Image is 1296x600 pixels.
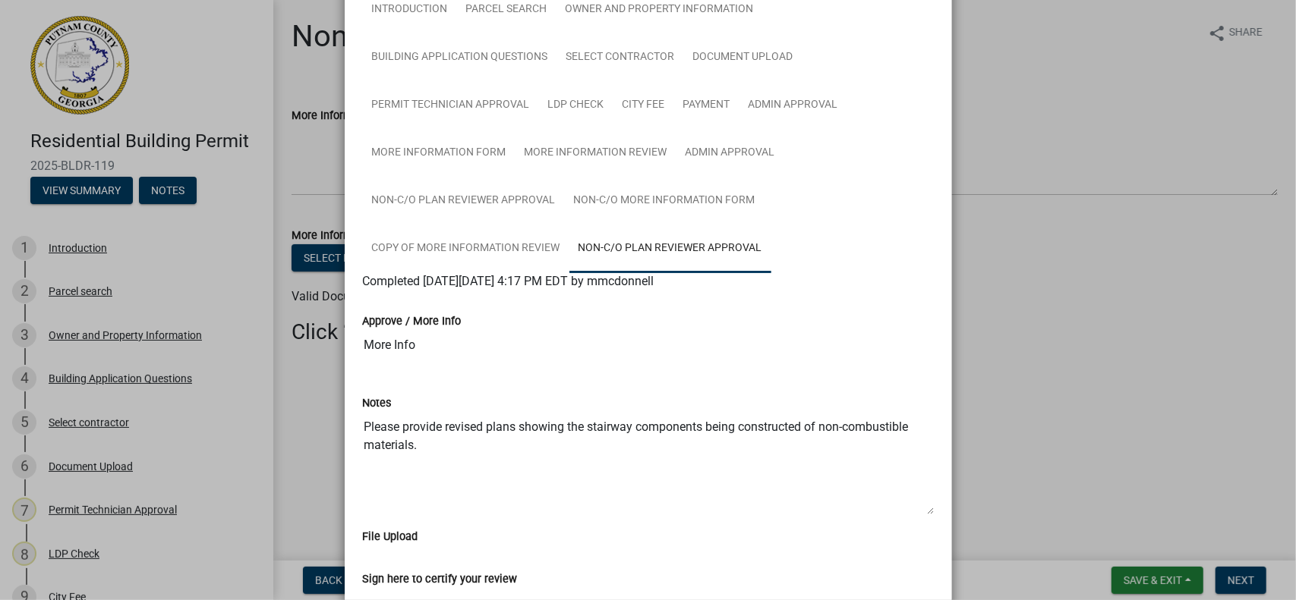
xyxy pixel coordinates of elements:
a: More Information Review [516,129,676,177]
a: City Fee [613,81,674,130]
textarea: Please provide revised plans showing the stairway components being constructed of non-combustible... [363,412,934,515]
a: Select contractor [557,33,684,82]
a: LDP Check [539,81,613,130]
a: Admin Approval [676,129,784,177]
label: File Upload [363,532,418,542]
a: Document Upload [684,33,803,82]
label: Notes [363,398,392,409]
a: Building Application Questions [363,33,557,82]
label: Sign here to certify your review [363,574,518,585]
a: Copy of More Information Review [363,225,569,273]
a: Non-C/O More Information Form [565,177,765,225]
a: Payment [674,81,739,130]
label: Approve / More Info [363,316,462,327]
a: Permit Technician Approval [363,81,539,130]
a: Admin Approval [739,81,847,130]
a: Non-C/O Plan Reviewer Approval [363,177,565,225]
a: More Information Form [363,129,516,177]
span: Completed [DATE][DATE] 4:17 PM EDT by mmcdonnell [363,274,654,288]
a: Non-C/O Plan Reviewer Approval [569,225,771,273]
